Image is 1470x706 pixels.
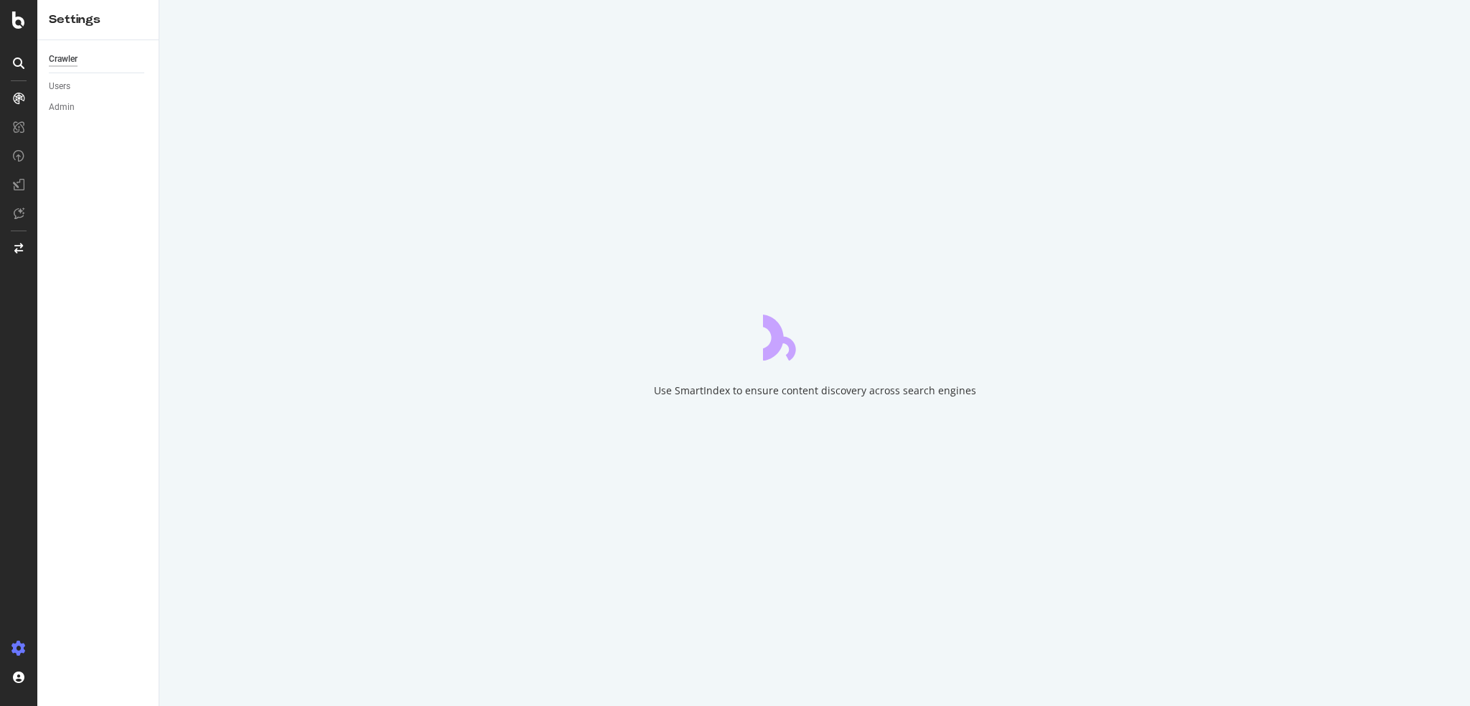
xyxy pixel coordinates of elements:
[49,52,149,67] a: Crawler
[49,11,147,28] div: Settings
[49,52,78,67] div: Crawler
[654,384,976,398] div: Use SmartIndex to ensure content discovery across search engines
[49,79,149,94] a: Users
[49,100,75,115] div: Admin
[763,309,866,361] div: animation
[49,79,70,94] div: Users
[49,100,149,115] a: Admin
